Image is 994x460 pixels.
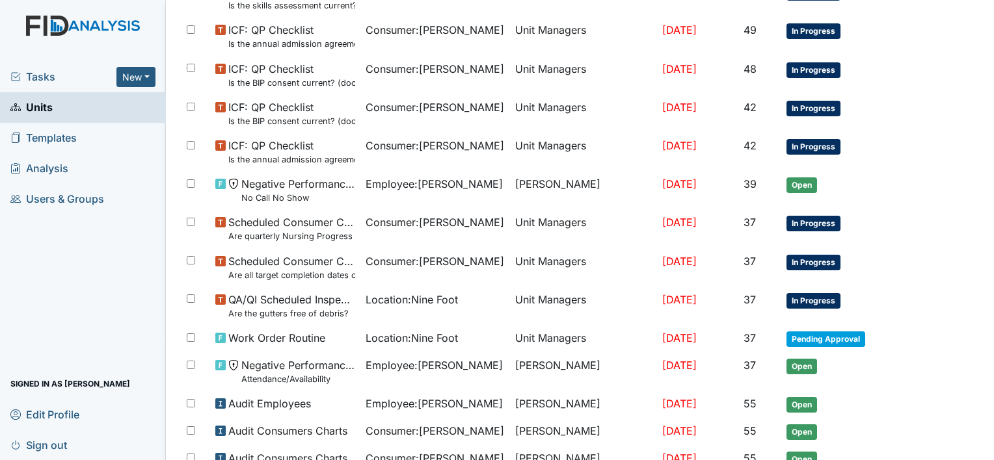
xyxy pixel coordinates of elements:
span: [DATE] [662,255,697,268]
span: 37 [744,216,756,229]
span: [DATE] [662,101,697,114]
span: Signed in as [PERSON_NAME] [10,374,130,394]
span: In Progress [786,216,840,231]
span: Scheduled Consumer Chart Review Are quarterly Nursing Progress Notes/Visual Assessments completed... [228,214,355,242]
span: Open [786,359,817,374]
span: ICF: QP Checklist Is the annual admission agreement current? (document the date in the comment se... [228,138,355,166]
span: Negative Performance Review Attendance/Availability [241,357,355,385]
span: Employee : [PERSON_NAME] [366,176,503,192]
span: In Progress [786,139,840,155]
span: [DATE] [662,331,697,344]
span: 39 [744,177,757,190]
span: Units [10,97,53,118]
span: Open [786,397,817,413]
td: Unit Managers [510,209,657,248]
span: Scheduled Consumer Chart Review Are all target completion dates current (not expired)? [228,253,355,281]
td: Unit Managers [510,287,657,325]
td: [PERSON_NAME] [510,171,657,209]
small: Is the annual admission agreement current? (document the date in the comment section) [228,38,355,50]
span: [DATE] [662,23,697,36]
span: QA/QI Scheduled Inspection Are the gutters free of debris? [228,292,355,320]
td: Unit Managers [510,94,657,133]
span: Consumer : [PERSON_NAME] [366,99,504,115]
span: Audit Consumers Charts [228,423,347,439]
td: [PERSON_NAME] [510,390,657,418]
span: 37 [744,293,756,306]
small: Attendance/Availability [241,373,355,385]
span: Consumer : [PERSON_NAME] [366,253,504,269]
span: In Progress [786,293,840,309]
td: [PERSON_NAME] [510,352,657,390]
span: 37 [744,331,756,344]
span: [DATE] [662,216,697,229]
small: Is the BIP consent current? (document the date, BIP number in the comment section) [228,115,355,127]
span: Sign out [10,435,67,455]
td: Unit Managers [510,248,657,287]
span: Employee : [PERSON_NAME] [366,357,503,373]
span: 37 [744,255,756,268]
td: Unit Managers [510,325,657,352]
span: Open [786,424,817,440]
span: Audit Employees [228,396,311,411]
span: 49 [744,23,757,36]
span: Work Order Routine [228,330,325,346]
small: Is the BIP consent current? (document the date, BIP number in the comment section) [228,77,355,89]
span: In Progress [786,255,840,270]
span: [DATE] [662,293,697,306]
span: 55 [744,397,757,410]
span: [DATE] [662,139,697,152]
span: In Progress [786,23,840,39]
span: [DATE] [662,424,697,437]
span: ICF: QP Checklist Is the annual admission agreement current? (document the date in the comment se... [228,22,355,50]
td: Unit Managers [510,133,657,171]
span: Open [786,177,817,193]
a: Tasks [10,69,116,84]
span: [DATE] [662,177,697,190]
span: Consumer : [PERSON_NAME] [366,61,504,77]
small: Are the gutters free of debris? [228,307,355,320]
span: In Progress [786,101,840,116]
span: Templates [10,128,77,148]
span: 37 [744,359,756,372]
span: Edit Profile [10,404,79,424]
span: 42 [744,101,757,114]
td: [PERSON_NAME] [510,418,657,445]
span: 55 [744,424,757,437]
span: Analysis [10,159,68,179]
small: Are all target completion dates current (not expired)? [228,269,355,281]
span: In Progress [786,62,840,78]
span: Consumer : [PERSON_NAME] [366,138,504,153]
td: Unit Managers [510,17,657,55]
td: Unit Managers [510,56,657,94]
span: ICF: QP Checklist Is the BIP consent current? (document the date, BIP number in the comment section) [228,61,355,89]
span: Consumer : [PERSON_NAME] [366,423,504,439]
span: Employee : [PERSON_NAME] [366,396,503,411]
span: 42 [744,139,757,152]
span: Location : Nine Foot [366,330,458,346]
span: ICF: QP Checklist Is the BIP consent current? (document the date, BIP number in the comment section) [228,99,355,127]
small: No Call No Show [241,192,355,204]
span: Location : Nine Foot [366,292,458,307]
span: Negative Performance Review No Call No Show [241,176,355,204]
small: Are quarterly Nursing Progress Notes/Visual Assessments completed by the end of the month followi... [228,230,355,242]
button: New [116,67,155,87]
span: [DATE] [662,359,697,372]
span: [DATE] [662,62,697,75]
span: Consumer : [PERSON_NAME] [366,214,504,230]
span: Users & Groups [10,189,104,209]
span: Pending Approval [786,331,865,347]
span: [DATE] [662,397,697,410]
span: Consumer : [PERSON_NAME] [366,22,504,38]
small: Is the annual admission agreement current? (document the date in the comment section) [228,153,355,166]
span: 48 [744,62,757,75]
